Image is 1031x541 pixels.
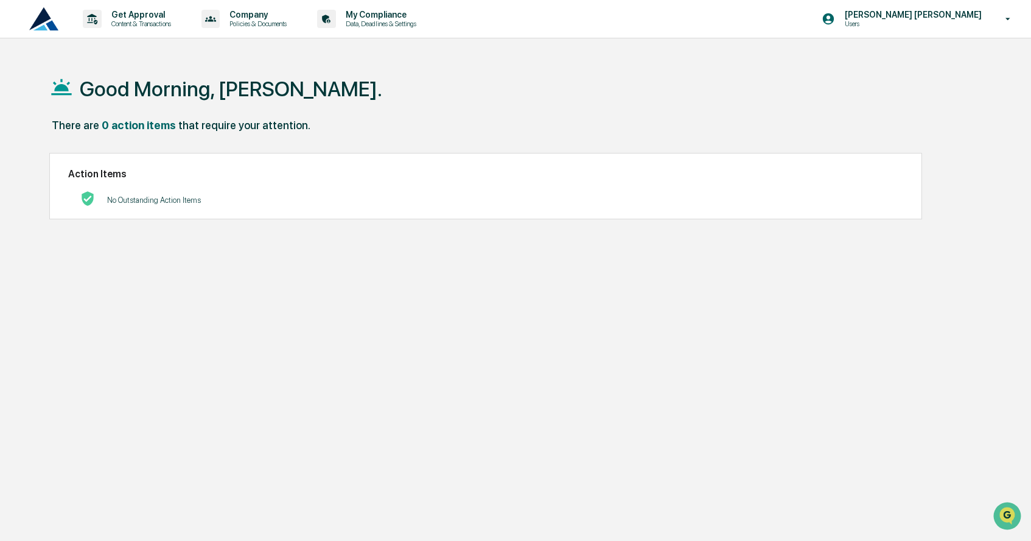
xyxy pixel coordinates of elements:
div: Start new chat [41,93,200,105]
span: Attestations [100,154,151,166]
button: Start new chat [207,97,222,111]
a: 🗄️Attestations [83,149,156,171]
p: Data, Deadlines & Settings [336,19,422,28]
p: How can we help? [12,26,222,45]
p: Get Approval [102,10,177,19]
iframe: Open customer support [992,501,1025,534]
div: We're available if you need us! [41,105,154,115]
h2: Action Items [68,168,903,180]
span: Pylon [121,207,147,216]
div: There are [52,119,99,132]
div: 🗄️ [88,155,98,164]
a: 🖐️Preclearance [7,149,83,171]
span: Data Lookup [24,177,77,189]
div: that require your attention. [178,119,310,132]
span: Preclearance [24,154,79,166]
p: My Compliance [336,10,422,19]
div: 🔎 [12,178,22,188]
a: Powered byPylon [86,206,147,216]
img: 1746055101610-c473b297-6a78-478c-a979-82029cc54cd1 [12,93,34,115]
p: [PERSON_NAME] [PERSON_NAME] [835,10,988,19]
h1: Good Morning, [PERSON_NAME]. [80,77,382,101]
a: 🔎Data Lookup [7,172,82,194]
div: 0 action items [102,119,176,132]
p: Content & Transactions [102,19,177,28]
img: No Actions logo [80,191,95,206]
p: Users [835,19,954,28]
p: No Outstanding Action Items [107,196,201,205]
p: Company [220,10,293,19]
img: logo [29,7,58,30]
div: 🖐️ [12,155,22,164]
p: Policies & Documents [220,19,293,28]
